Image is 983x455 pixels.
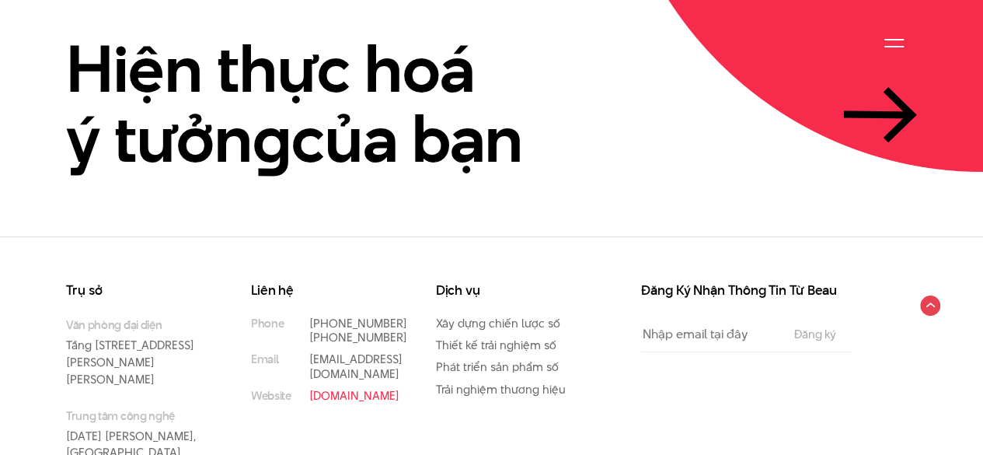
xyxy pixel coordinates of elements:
[66,317,204,387] p: Tầng [STREET_ADDRESS][PERSON_NAME][PERSON_NAME]
[66,34,917,173] a: Hiện thực hoáý tưởngcủa bạn
[66,34,523,173] h2: Hiện thực hoá ý tưởn của bạn
[436,284,574,297] h3: Dịch vụ
[436,359,559,375] a: Phát triển sản phẩm số
[251,284,389,297] h3: Liên hệ
[641,317,779,352] input: Nhập email tại đây
[309,351,403,381] a: [EMAIL_ADDRESS][DOMAIN_NAME]
[436,381,566,397] a: Trải nghiệm thương hiệu
[253,93,291,184] en: g
[790,328,840,341] input: Đăng ký
[251,352,278,366] small: Email
[66,317,204,333] small: Văn phòng đại diện
[309,315,407,331] a: [PHONE_NUMBER]
[309,329,407,345] a: [PHONE_NUMBER]
[66,284,204,297] h3: Trụ sở
[309,387,399,404] a: [DOMAIN_NAME]
[436,337,556,353] a: Thiết kế trải nghiệm số
[436,315,560,331] a: Xây dựng chiến lược số
[251,389,291,403] small: Website
[66,408,204,424] small: Trung tâm công nghệ
[641,284,851,297] h3: Đăng Ký Nhận Thông Tin Từ Beau
[251,317,284,331] small: Phone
